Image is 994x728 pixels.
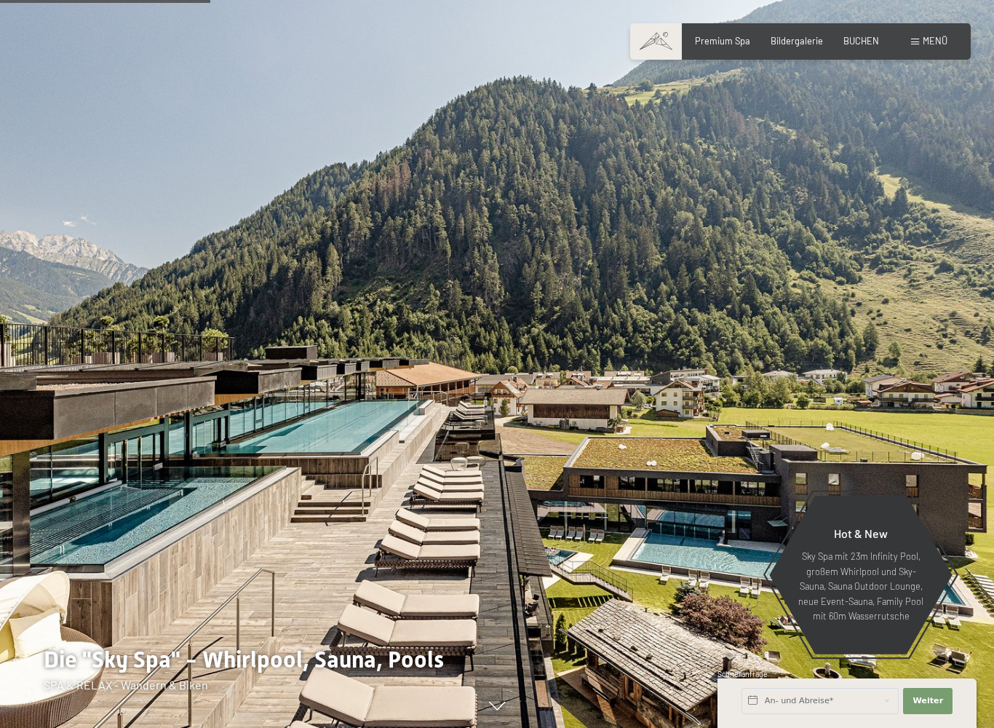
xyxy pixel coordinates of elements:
span: Menü [923,35,947,47]
span: Schnellanfrage [717,670,768,678]
a: Bildergalerie [771,35,823,47]
p: Sky Spa mit 23m Infinity Pool, großem Whirlpool und Sky-Sauna, Sauna Outdoor Lounge, neue Event-S... [798,549,924,623]
span: Hot & New [834,526,888,540]
a: Premium Spa [695,35,750,47]
button: Weiter [903,688,953,714]
a: Hot & New Sky Spa mit 23m Infinity Pool, großem Whirlpool und Sky-Sauna, Sauna Outdoor Lounge, ne... [768,495,953,655]
span: Weiter [913,695,943,707]
a: BUCHEN [843,35,879,47]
